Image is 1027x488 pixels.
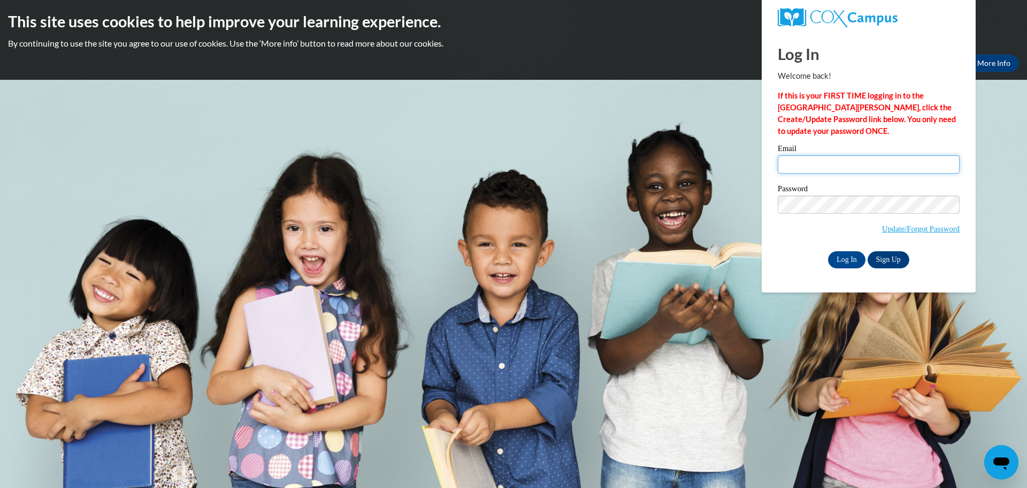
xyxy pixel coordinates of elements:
p: Welcome back! [778,70,960,82]
strong: If this is your FIRST TIME logging in to the [GEOGRAPHIC_DATA][PERSON_NAME], click the Create/Upd... [778,91,956,136]
h2: This site uses cookies to help improve your learning experience. [8,11,1019,32]
a: Sign Up [868,251,909,268]
h1: Log In [778,43,960,65]
a: More Info [969,55,1019,72]
label: Password [778,185,960,196]
a: Update/Forgot Password [882,224,960,233]
a: COX Campus [778,8,960,27]
input: Log In [828,251,865,268]
p: By continuing to use the site you agree to our use of cookies. Use the ‘More info’ button to read... [8,37,1019,49]
iframe: Button to launch messaging window [984,445,1018,479]
label: Email [778,145,960,155]
img: COX Campus [778,8,898,27]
